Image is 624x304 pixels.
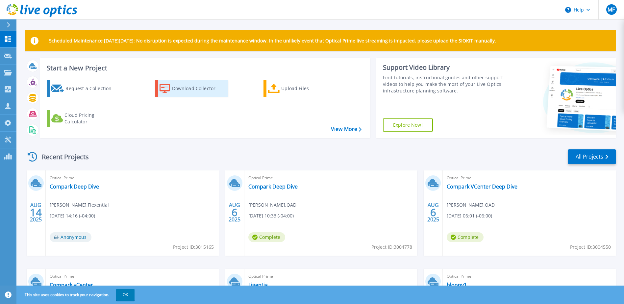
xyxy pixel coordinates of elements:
[568,149,616,164] a: All Projects
[172,82,225,95] div: Download Collector
[281,82,334,95] div: Upload Files
[64,112,117,125] div: Cloud Pricing Calculator
[331,126,362,132] a: View More
[155,80,228,97] a: Download Collector
[570,243,611,251] span: Project ID: 3004550
[263,80,337,97] a: Upload Files
[430,210,436,215] span: 6
[447,201,495,209] span: [PERSON_NAME] , QAD
[228,200,241,224] div: AUG 2025
[173,243,214,251] span: Project ID: 3015165
[427,200,439,224] div: AUG 2025
[50,174,215,182] span: Optical Prime
[447,282,467,288] a: bloopy1
[248,232,285,242] span: Complete
[49,38,496,43] p: Scheduled Maintenance [DATE][DATE]: No disruption is expected during the maintenance window. In t...
[116,289,135,301] button: OK
[248,201,296,209] span: [PERSON_NAME] , QAD
[65,82,118,95] div: Request a Collection
[371,243,412,251] span: Project ID: 3004778
[232,210,237,215] span: 6
[25,149,98,165] div: Recent Projects
[50,232,91,242] span: Anonymous
[50,201,109,209] span: [PERSON_NAME] , Flexential
[50,212,95,219] span: [DATE] 14:16 (-04:00)
[248,174,413,182] span: Optical Prime
[30,210,42,215] span: 14
[50,183,99,190] a: Compark Deep Dive
[383,118,433,132] a: Explore Now!
[18,289,135,301] span: This site uses cookies to track your navigation.
[50,282,93,288] a: Compark vCenter
[447,232,484,242] span: Complete
[447,183,517,190] a: Compark VCenter Deep Dive
[383,74,505,94] div: Find tutorials, instructional guides and other support videos to help you make the most of your L...
[50,273,215,280] span: Optical Prime
[608,7,615,12] span: MF
[30,200,42,224] div: AUG 2025
[447,273,612,280] span: Optical Prime
[47,64,361,72] h3: Start a New Project
[248,273,413,280] span: Optical Prime
[248,282,268,288] a: Ligentia
[248,183,298,190] a: Compark Deep Dive
[47,110,120,127] a: Cloud Pricing Calculator
[47,80,120,97] a: Request a Collection
[447,212,492,219] span: [DATE] 06:01 (-06:00)
[248,212,294,219] span: [DATE] 10:33 (-04:00)
[383,63,505,72] div: Support Video Library
[447,174,612,182] span: Optical Prime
